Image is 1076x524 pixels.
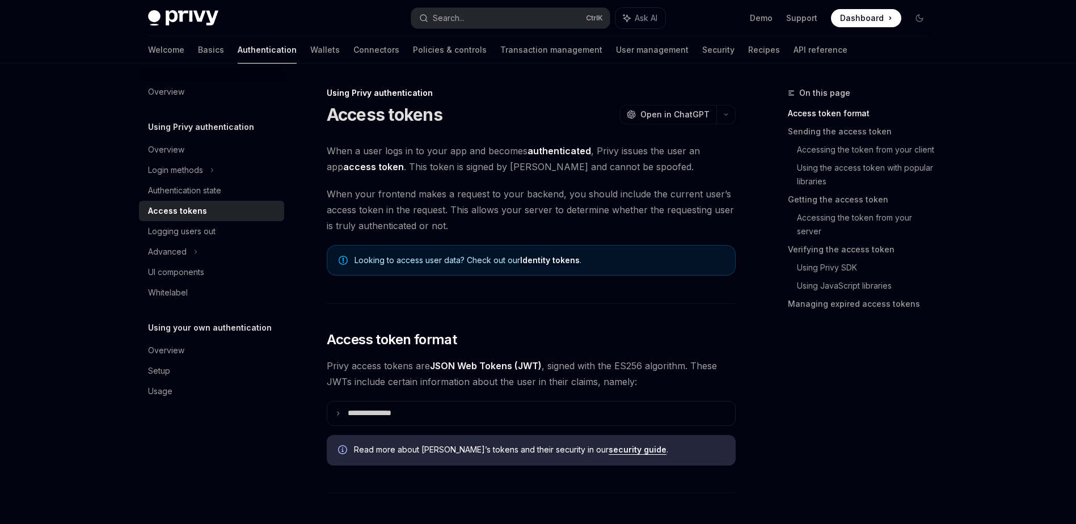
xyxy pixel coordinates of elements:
[238,36,297,64] a: Authentication
[797,277,938,295] a: Using JavaScript libraries
[139,381,284,402] a: Usage
[799,86,850,100] span: On this page
[500,36,602,64] a: Transaction management
[794,36,847,64] a: API reference
[411,8,610,28] button: Search...CtrlK
[528,145,591,157] strong: authenticated
[139,282,284,303] a: Whitelabel
[148,344,184,357] div: Overview
[139,262,284,282] a: UI components
[148,265,204,279] div: UI components
[139,201,284,221] a: Access tokens
[786,12,817,24] a: Support
[702,36,735,64] a: Security
[748,36,780,64] a: Recipes
[139,340,284,361] a: Overview
[148,321,272,335] h5: Using your own authentication
[148,364,170,378] div: Setup
[615,8,665,28] button: Ask AI
[797,209,938,240] a: Accessing the token from your server
[327,186,736,234] span: When your frontend makes a request to your backend, you should include the current user’s access ...
[616,36,689,64] a: User management
[148,36,184,64] a: Welcome
[797,141,938,159] a: Accessing the token from your client
[430,360,542,372] a: JSON Web Tokens (JWT)
[139,140,284,160] a: Overview
[586,14,603,23] span: Ctrl K
[640,109,710,120] span: Open in ChatGPT
[750,12,773,24] a: Demo
[139,82,284,102] a: Overview
[148,143,184,157] div: Overview
[788,122,938,141] a: Sending the access token
[619,105,716,124] button: Open in ChatGPT
[139,361,284,381] a: Setup
[148,225,216,238] div: Logging users out
[788,104,938,122] a: Access token format
[198,36,224,64] a: Basics
[609,445,666,455] a: security guide
[520,255,580,265] a: Identity tokens
[354,444,724,455] span: Read more about [PERSON_NAME]’s tokens and their security in our .
[148,204,207,218] div: Access tokens
[148,384,172,398] div: Usage
[148,120,254,134] h5: Using Privy authentication
[327,87,736,99] div: Using Privy authentication
[910,9,929,27] button: Toggle dark mode
[797,259,938,277] a: Using Privy SDK
[788,295,938,313] a: Managing expired access tokens
[148,184,221,197] div: Authentication state
[831,9,901,27] a: Dashboard
[327,104,442,125] h1: Access tokens
[148,10,218,26] img: dark logo
[338,445,349,457] svg: Info
[139,180,284,201] a: Authentication state
[310,36,340,64] a: Wallets
[840,12,884,24] span: Dashboard
[343,161,404,172] strong: access token
[788,191,938,209] a: Getting the access token
[139,221,284,242] a: Logging users out
[148,163,203,177] div: Login methods
[148,286,188,299] div: Whitelabel
[788,240,938,259] a: Verifying the access token
[327,331,457,349] span: Access token format
[797,159,938,191] a: Using the access token with popular libraries
[339,256,348,265] svg: Note
[327,358,736,390] span: Privy access tokens are , signed with the ES256 algorithm. These JWTs include certain information...
[635,12,657,24] span: Ask AI
[433,11,465,25] div: Search...
[413,36,487,64] a: Policies & controls
[355,255,724,266] span: Looking to access user data? Check out our .
[148,245,187,259] div: Advanced
[353,36,399,64] a: Connectors
[327,143,736,175] span: When a user logs in to your app and becomes , Privy issues the user an app . This token is signed...
[148,85,184,99] div: Overview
